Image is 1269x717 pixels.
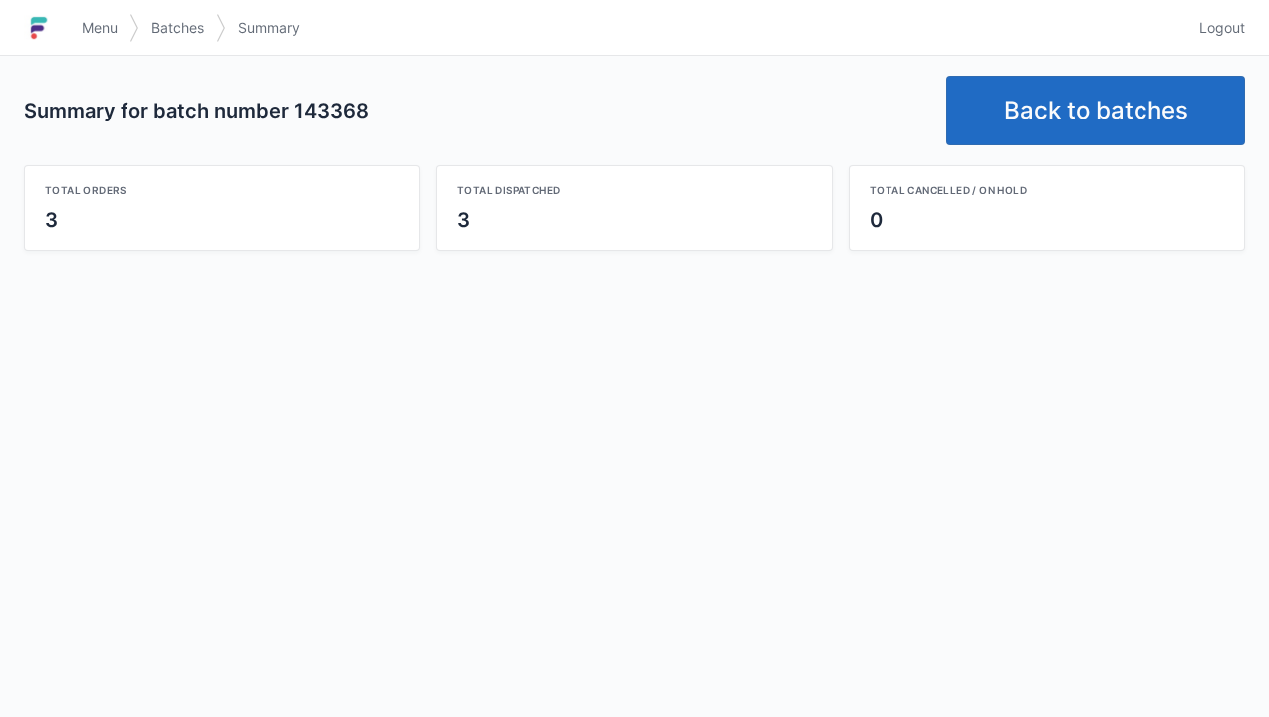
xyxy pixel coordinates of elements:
div: 3 [45,206,399,234]
a: Summary [226,10,312,46]
img: svg> [216,4,226,52]
div: Total orders [45,182,399,198]
span: Summary [238,18,300,38]
div: 0 [870,206,1224,234]
a: Logout [1187,10,1245,46]
div: Total cancelled / on hold [870,182,1224,198]
span: Menu [82,18,118,38]
a: Batches [139,10,216,46]
h2: Summary for batch number 143368 [24,97,930,124]
img: svg> [129,4,139,52]
img: logo-small.jpg [24,12,54,44]
span: Batches [151,18,204,38]
a: Back to batches [946,76,1245,145]
div: 3 [457,206,812,234]
div: Total dispatched [457,182,812,198]
span: Logout [1199,18,1245,38]
a: Menu [70,10,129,46]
